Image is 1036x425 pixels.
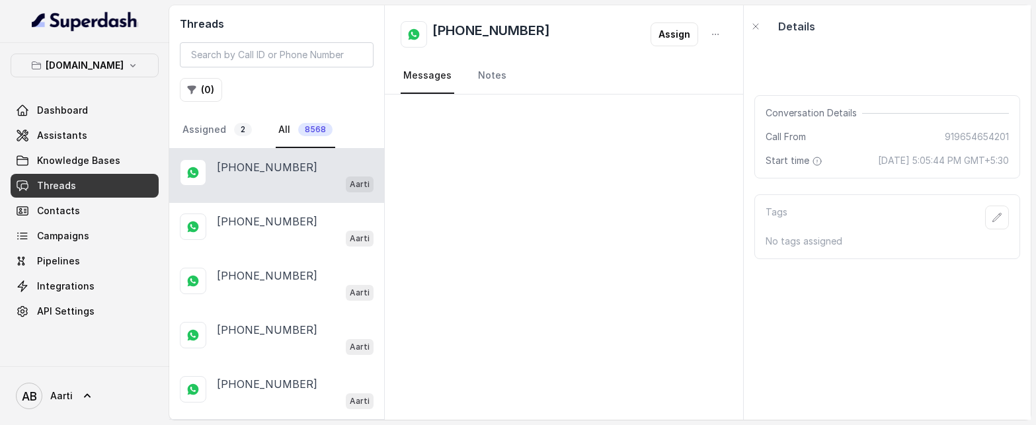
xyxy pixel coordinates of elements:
span: Integrations [37,280,95,293]
a: Contacts [11,199,159,223]
a: Campaigns [11,224,159,248]
p: [PHONE_NUMBER] [217,268,317,284]
a: Aarti [11,377,159,414]
a: Threads [11,174,159,198]
a: Messages [401,58,454,94]
span: Knowledge Bases [37,154,120,167]
span: Assistants [37,129,87,142]
span: Call From [766,130,806,143]
img: light.svg [32,11,138,32]
h2: Threads [180,16,374,32]
span: Pipelines [37,254,80,268]
span: Aarti [50,389,73,403]
h2: [PHONE_NUMBER] [432,21,550,48]
a: Knowledge Bases [11,149,159,173]
span: [DATE] 5:05:44 PM GMT+5:30 [878,154,1009,167]
span: Contacts [37,204,80,217]
p: [PHONE_NUMBER] [217,376,317,392]
span: Campaigns [37,229,89,243]
span: 8568 [298,123,333,136]
p: [DOMAIN_NAME] [46,58,124,73]
text: AB [22,389,37,403]
span: Dashboard [37,104,88,117]
span: API Settings [37,305,95,318]
span: 919654654201 [945,130,1009,143]
span: Threads [37,179,76,192]
p: Aarti [350,395,370,408]
p: Aarti [350,178,370,191]
nav: Tabs [180,112,374,148]
p: Aarti [350,340,370,354]
button: Assign [651,22,698,46]
a: Assistants [11,124,159,147]
a: Integrations [11,274,159,298]
button: [DOMAIN_NAME] [11,54,159,77]
span: Conversation Details [766,106,862,120]
a: Notes [475,58,509,94]
button: (0) [180,78,222,102]
input: Search by Call ID or Phone Number [180,42,374,67]
p: Tags [766,206,787,229]
a: Dashboard [11,98,159,122]
nav: Tabs [401,58,727,94]
a: Pipelines [11,249,159,273]
p: [PHONE_NUMBER] [217,322,317,338]
p: No tags assigned [766,235,1009,248]
p: [PHONE_NUMBER] [217,213,317,229]
p: Details [778,19,815,34]
a: Assigned2 [180,112,255,148]
p: [PHONE_NUMBER] [217,159,317,175]
p: Aarti [350,232,370,245]
span: 2 [234,123,252,136]
p: Aarti [350,286,370,299]
a: API Settings [11,299,159,323]
span: Start time [766,154,825,167]
a: All8568 [276,112,335,148]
